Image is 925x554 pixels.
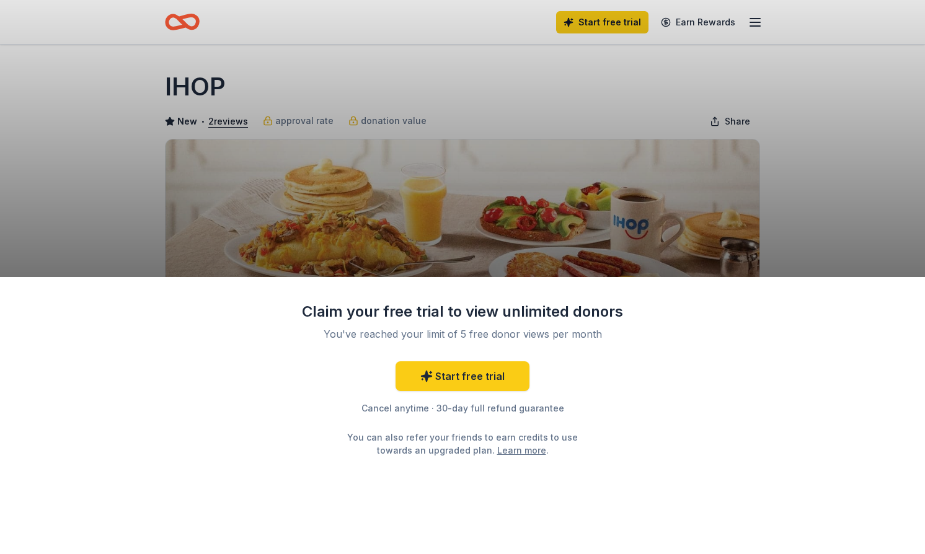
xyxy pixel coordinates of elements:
div: You can also refer your friends to earn credits to use towards an upgraded plan. . [336,431,589,457]
div: Claim your free trial to view unlimited donors [301,302,624,322]
div: Cancel anytime · 30-day full refund guarantee [301,401,624,416]
a: Learn more [497,444,546,457]
div: You've reached your limit of 5 free donor views per month [316,327,609,341]
a: Start free trial [396,361,529,391]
